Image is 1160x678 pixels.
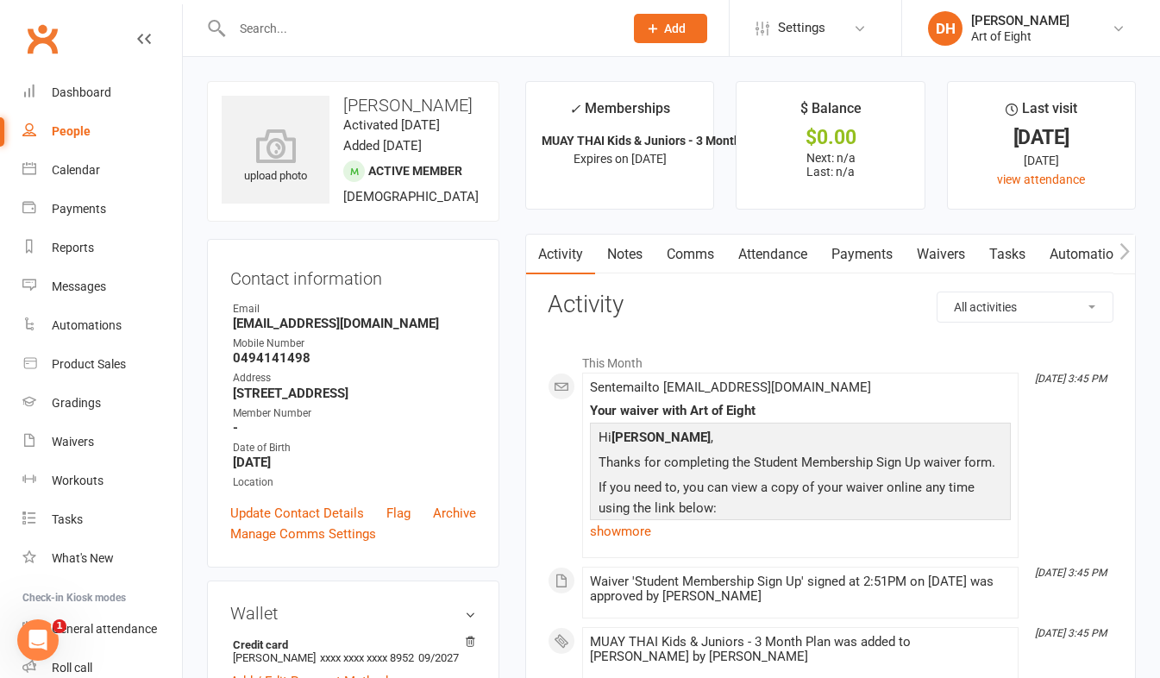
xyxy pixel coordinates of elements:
div: Date of Birth [233,440,476,456]
div: Mobile Number [233,336,476,352]
div: Automations [52,318,122,332]
strong: MUAY THAI Kids & Juniors - 3 Month Plan [542,134,768,148]
input: Search... [227,16,611,41]
li: [PERSON_NAME] [230,636,476,667]
div: Memberships [569,97,670,129]
span: 09/2027 [418,651,459,664]
div: Product Sales [52,357,126,371]
div: Dashboard [52,85,111,99]
a: Waivers [22,423,182,461]
time: Added [DATE] [343,138,422,154]
strong: [STREET_ADDRESS] [233,386,476,401]
div: People [52,124,91,138]
a: Automations [22,306,182,345]
a: show more [590,519,1011,543]
p: Hi , [594,427,1006,452]
a: Flag [386,503,411,524]
a: Tasks [977,235,1038,274]
a: Notes [595,235,655,274]
button: Add [634,14,707,43]
strong: [EMAIL_ADDRESS][DOMAIN_NAME] [233,316,476,331]
div: Reports [52,241,94,254]
a: Attendance [726,235,819,274]
div: Address [233,370,476,386]
a: Product Sales [22,345,182,384]
div: Gradings [52,396,101,410]
div: $ Balance [800,97,862,129]
a: What's New [22,539,182,578]
div: Roll call [52,661,92,675]
div: Member Number [233,405,476,422]
div: DH [928,11,962,46]
h3: [PERSON_NAME] [222,96,485,115]
a: Reports [22,229,182,267]
a: Workouts [22,461,182,500]
div: What's New [52,551,114,565]
div: Waiver 'Student Membership Sign Up' signed at 2:51PM on [DATE] was approved by [PERSON_NAME] [590,574,1011,604]
span: Settings [778,9,825,47]
span: 1 [53,619,66,633]
a: Waivers [905,235,977,274]
a: Calendar [22,151,182,190]
a: Manage Comms Settings [230,524,376,544]
strong: 0494141498 [233,350,476,366]
div: [PERSON_NAME] [971,13,1069,28]
span: Active member [368,164,462,178]
p: If you need to, you can view a copy of your waiver online any time using the link below: [594,477,1006,523]
strong: [DATE] [233,455,476,470]
i: [DATE] 3:45 PM [1035,627,1107,639]
a: Comms [655,235,726,274]
h3: Activity [548,292,1113,318]
span: Sent email to [EMAIL_ADDRESS][DOMAIN_NAME] [590,380,871,395]
a: Clubworx [21,17,64,60]
a: Payments [819,235,905,274]
div: Location [233,474,476,491]
strong: - [233,420,476,436]
a: Archive [433,503,476,524]
strong: Credit card [233,638,467,651]
a: Update Contact Details [230,503,364,524]
span: [DEMOGRAPHIC_DATA] [343,189,479,204]
div: MUAY THAI Kids & Juniors - 3 Month Plan was added to [PERSON_NAME] by [PERSON_NAME] [590,635,1011,664]
p: Thanks for completing the Student Membership Sign Up waiver form. [594,452,1006,477]
div: Tasks [52,512,83,526]
time: Activated [DATE] [343,117,440,133]
i: ✓ [569,101,580,117]
span: xxxx xxxx xxxx 8952 [320,651,414,664]
a: General attendance kiosk mode [22,610,182,649]
iframe: Intercom live chat [17,619,59,661]
div: [DATE] [963,151,1119,170]
a: Payments [22,190,182,229]
div: Payments [52,202,106,216]
a: Tasks [22,500,182,539]
h3: Contact information [230,262,476,288]
strong: [PERSON_NAME] [611,430,711,445]
a: People [22,112,182,151]
a: Activity [526,235,595,274]
span: Expires on [DATE] [574,152,667,166]
div: Your waiver with Art of Eight [590,404,1011,418]
div: Calendar [52,163,100,177]
div: Workouts [52,474,103,487]
div: $0.00 [752,129,908,147]
a: Automations [1038,235,1140,274]
div: Waivers [52,435,94,449]
a: view attendance [997,173,1085,186]
div: Messages [52,279,106,293]
div: Email [233,301,476,317]
p: Next: n/a Last: n/a [752,151,908,179]
i: [DATE] 3:45 PM [1035,567,1107,579]
h3: Wallet [230,604,476,623]
a: Messages [22,267,182,306]
a: Dashboard [22,73,182,112]
span: Add [664,22,686,35]
div: [DATE] [963,129,1119,147]
div: General attendance [52,622,157,636]
div: Art of Eight [971,28,1069,44]
a: Gradings [22,384,182,423]
div: Last visit [1006,97,1077,129]
div: upload photo [222,129,329,185]
li: This Month [548,345,1113,373]
i: [DATE] 3:45 PM [1035,373,1107,385]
